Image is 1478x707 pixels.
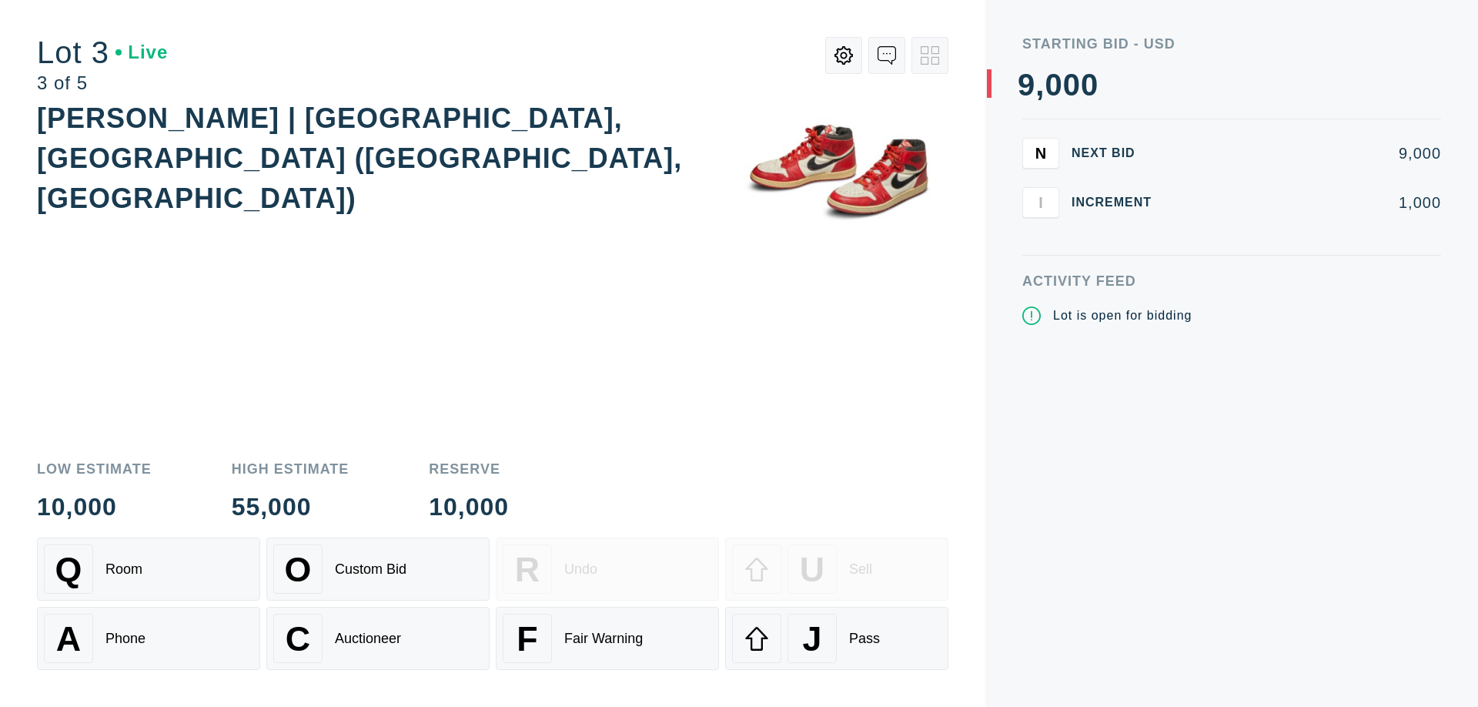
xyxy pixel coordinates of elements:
[496,538,719,601] button: RUndo
[335,561,406,578] div: Custom Bid
[37,607,260,670] button: APhone
[232,494,349,519] div: 55,000
[429,494,509,519] div: 10,000
[429,462,509,476] div: Reserve
[564,561,597,578] div: Undo
[1063,69,1081,100] div: 0
[37,102,682,214] div: [PERSON_NAME] | [GEOGRAPHIC_DATA], [GEOGRAPHIC_DATA] ([GEOGRAPHIC_DATA], [GEOGRAPHIC_DATA])
[105,631,145,647] div: Phone
[496,607,719,670] button: FFair Warning
[849,561,872,578] div: Sell
[1035,144,1046,162] span: N
[802,619,821,658] span: J
[725,607,948,670] button: JPass
[1045,69,1062,100] div: 0
[1022,187,1059,218] button: I
[55,550,82,589] span: Q
[37,37,168,68] div: Lot 3
[725,538,948,601] button: USell
[56,619,81,658] span: A
[1176,195,1441,210] div: 1,000
[1053,307,1192,325] div: Lot is open for bidding
[285,550,312,589] span: O
[335,631,401,647] div: Auctioneer
[1022,274,1441,288] div: Activity Feed
[266,607,490,670] button: CAuctioneer
[232,462,349,476] div: High Estimate
[800,550,824,589] span: U
[37,74,168,92] div: 3 of 5
[515,550,540,589] span: R
[286,619,310,658] span: C
[1022,138,1059,169] button: N
[564,631,643,647] div: Fair Warning
[266,538,490,601] button: OCustom Bid
[37,494,152,519] div: 10,000
[1038,193,1043,211] span: I
[1072,196,1164,209] div: Increment
[1072,147,1164,159] div: Next Bid
[1035,69,1045,377] div: ,
[517,619,537,658] span: F
[37,538,260,601] button: QRoom
[1018,69,1035,100] div: 9
[37,462,152,476] div: Low Estimate
[1176,146,1441,161] div: 9,000
[1081,69,1098,100] div: 0
[115,43,168,62] div: Live
[1022,37,1441,51] div: Starting Bid - USD
[105,561,142,578] div: Room
[849,631,880,647] div: Pass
